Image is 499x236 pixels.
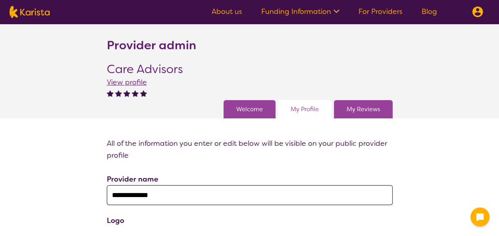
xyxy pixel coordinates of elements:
[107,62,183,76] h2: Care Advisors
[107,174,158,184] label: Provider name
[358,7,403,16] a: For Providers
[123,90,130,97] img: fullstar
[261,7,339,16] a: Funding Information
[107,38,196,52] h2: Provider admin
[212,7,242,16] a: About us
[422,7,437,16] a: Blog
[10,6,50,18] img: Karista logo
[107,137,393,161] p: All of the information you enter or edit below will be visible on your public provider profile
[132,90,139,97] img: fullstar
[107,90,114,97] img: fullstar
[472,6,483,17] img: menu
[347,103,380,115] a: My Reviews
[107,77,147,87] a: View profile
[291,103,319,115] a: My Profile
[115,90,122,97] img: fullstar
[236,103,263,115] a: Welcome
[107,216,124,225] label: Logo
[140,90,147,97] img: fullstar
